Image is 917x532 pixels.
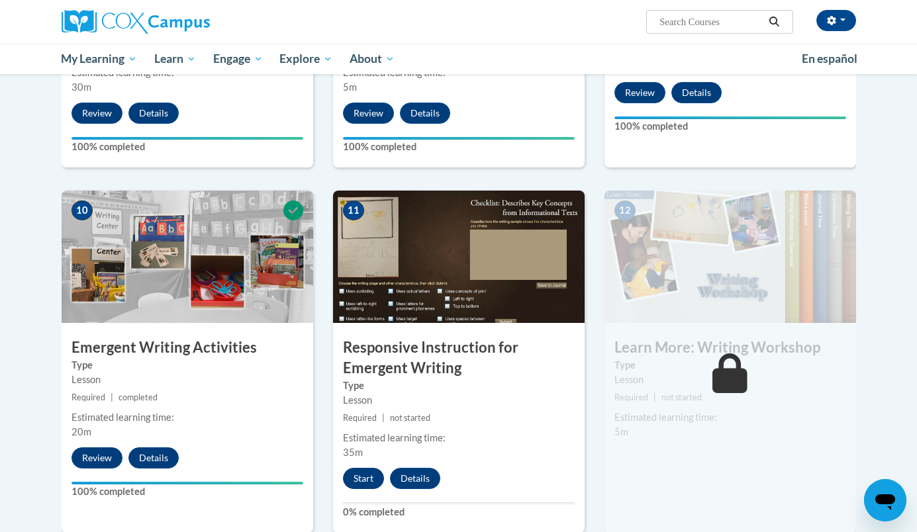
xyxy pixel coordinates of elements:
button: Start [343,468,384,489]
button: Review [72,447,122,468]
span: 11 [343,200,364,220]
button: Details [390,468,440,489]
span: 5m [614,426,628,437]
span: Learn [154,51,196,67]
span: 20m [72,426,91,437]
img: Course Image [62,191,313,323]
div: Estimated learning time: [72,410,303,425]
h3: Learn More: Writing Workshop [604,337,856,358]
span: 35m [343,447,363,458]
a: About [341,44,403,74]
img: Cox Campus [62,10,210,34]
img: Course Image [604,191,856,323]
span: 12 [614,200,636,220]
div: Your progress [72,482,303,484]
span: completed [119,392,158,402]
div: Your progress [343,137,575,140]
div: Main menu [42,44,876,74]
label: 100% completed [343,140,575,154]
button: Account Settings [816,10,856,31]
button: Details [128,103,179,124]
label: 0% completed [343,505,575,519]
iframe: Button to launch messaging window [864,479,906,521]
span: My Learning [61,51,137,67]
span: Required [614,392,648,402]
label: 100% completed [72,484,303,499]
a: Explore [271,44,341,74]
label: Type [614,358,846,373]
div: Lesson [343,393,575,408]
span: Required [72,392,105,402]
div: Lesson [72,373,303,387]
span: 5m [343,81,357,93]
a: Engage [205,44,271,74]
span: Explore [279,51,332,67]
input: Search Courses [658,14,764,30]
div: Estimated learning time: [343,431,575,445]
label: Type [343,378,575,393]
button: Review [343,103,394,124]
a: En español [793,45,866,73]
a: My Learning [53,44,146,74]
span: not started [390,413,430,423]
div: Estimated learning time: [614,410,846,425]
h3: Emergent Writing Activities [62,337,313,358]
span: Required [343,413,377,423]
span: not started [661,392,702,402]
h3: Responsive Instruction for Emergent Writing [333,337,585,378]
div: Your progress [72,137,303,140]
button: Review [72,103,122,124]
label: Type [72,358,303,373]
span: Engage [213,51,263,67]
a: Cox Campus [62,10,313,34]
button: Search [764,14,784,30]
span: En español [802,52,857,66]
button: Review [614,82,665,103]
span: | [653,392,656,402]
button: Details [128,447,179,468]
a: Learn [146,44,205,74]
label: 100% completed [614,119,846,134]
div: Lesson [614,373,846,387]
span: | [111,392,113,402]
div: Your progress [614,116,846,119]
label: 100% completed [72,140,303,154]
span: | [382,413,385,423]
span: About [350,51,395,67]
span: 30m [72,81,91,93]
button: Details [400,103,450,124]
span: 10 [72,200,93,220]
img: Course Image [333,191,585,323]
button: Details [671,82,722,103]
